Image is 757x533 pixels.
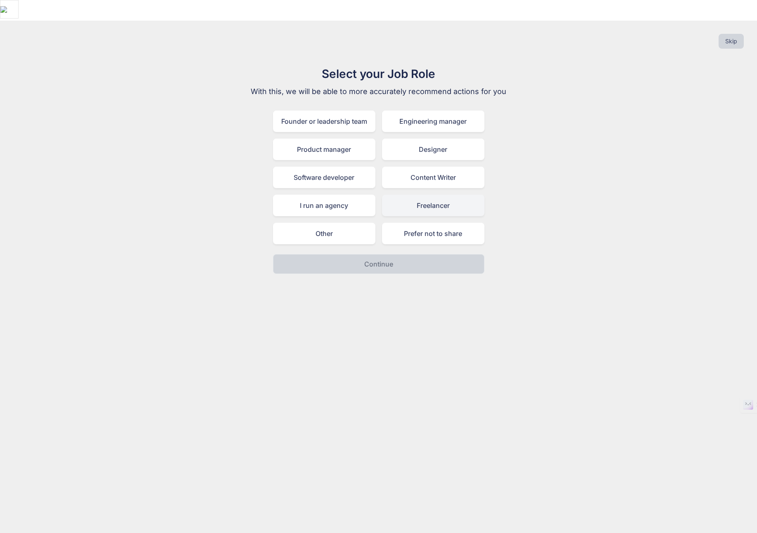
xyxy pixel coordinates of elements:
div: Designer [382,139,484,160]
div: Freelancer [382,195,484,216]
h1: Select your Job Role [240,65,517,83]
div: Other [273,223,375,244]
div: I run an agency [273,195,375,216]
button: Continue [273,254,484,274]
p: Continue [364,259,393,269]
p: With this, we will be able to more accurately recommend actions for you [240,86,517,97]
div: Prefer not to share [382,223,484,244]
div: Product manager [273,139,375,160]
div: Content Writer [382,167,484,188]
button: Skip [719,34,744,49]
div: Founder or leadership team [273,111,375,132]
div: Engineering manager [382,111,484,132]
div: Software developer [273,167,375,188]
